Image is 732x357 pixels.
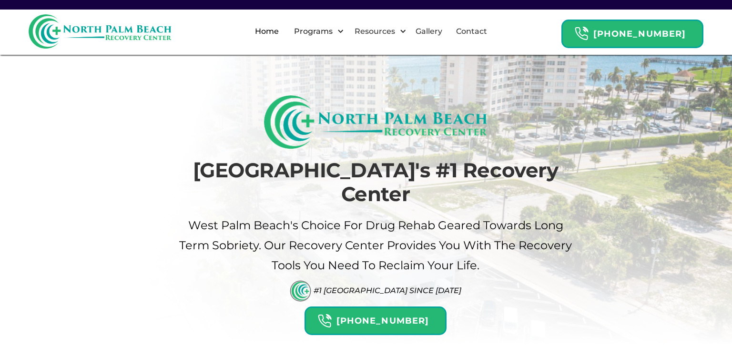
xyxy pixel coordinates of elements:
div: Resources [346,16,409,47]
img: Header Calendar Icons [574,26,589,41]
a: Header Calendar Icons[PHONE_NUMBER] [305,302,447,335]
strong: [PHONE_NUMBER] [336,316,429,326]
div: Programs [286,16,346,47]
a: Header Calendar Icons[PHONE_NUMBER] [561,15,703,48]
img: North Palm Beach Recovery Logo (Rectangle) [264,95,488,149]
strong: [PHONE_NUMBER] [593,29,686,39]
img: Header Calendar Icons [317,314,332,328]
div: Programs [292,26,335,37]
div: #1 [GEOGRAPHIC_DATA] Since [DATE] [314,286,461,295]
a: Contact [450,16,493,47]
h1: [GEOGRAPHIC_DATA]'s #1 Recovery Center [178,158,573,206]
a: Home [249,16,285,47]
div: Resources [352,26,397,37]
p: West palm beach's Choice For drug Rehab Geared Towards Long term sobriety. Our Recovery Center pr... [178,215,573,275]
a: Gallery [410,16,448,47]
